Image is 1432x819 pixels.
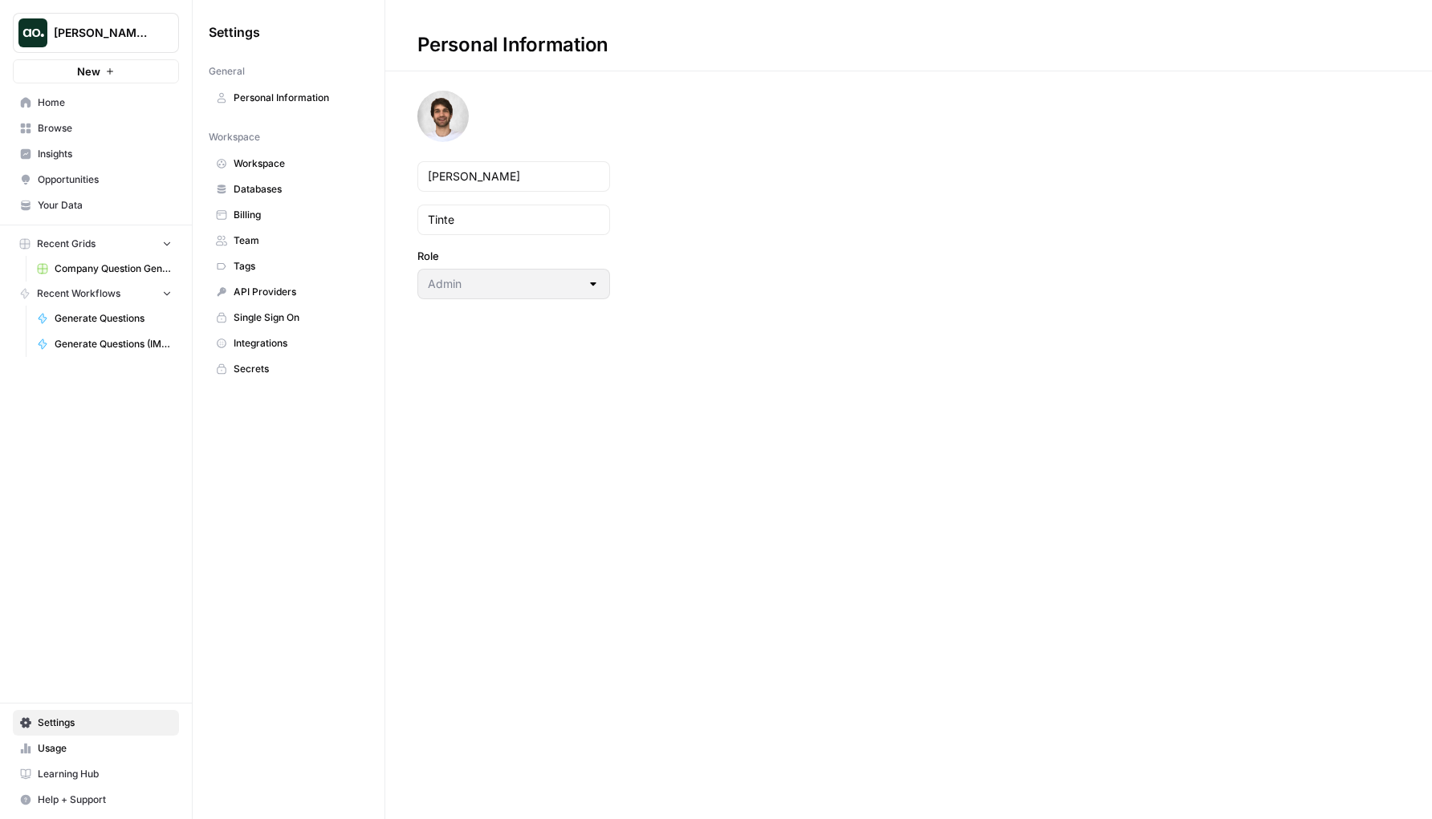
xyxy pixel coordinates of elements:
[234,310,361,325] span: Single Sign On
[30,256,179,282] a: Company Question Generation
[209,130,260,144] span: Workspace
[234,336,361,351] span: Integrations
[13,141,179,167] a: Insights
[385,32,641,58] div: Personal Information
[38,172,172,187] span: Opportunities
[13,232,179,256] button: Recent Grids
[38,95,172,110] span: Home
[54,25,151,41] span: [PERSON_NAME] Test
[13,736,179,761] a: Usage
[38,767,172,781] span: Learning Hub
[38,147,172,161] span: Insights
[38,121,172,136] span: Browse
[234,182,361,197] span: Databases
[30,331,179,357] a: Generate Questions (IMPROVED)
[13,59,179,83] button: New
[77,63,100,79] span: New
[209,176,368,202] a: Databases
[234,91,361,105] span: Personal Information
[13,13,179,53] button: Workspace: Dillon Test
[37,286,120,301] span: Recent Workflows
[13,787,179,813] button: Help + Support
[38,741,172,756] span: Usage
[234,208,361,222] span: Billing
[209,228,368,253] a: Team
[55,262,172,276] span: Company Question Generation
[234,233,361,248] span: Team
[209,85,368,111] a: Personal Information
[38,793,172,807] span: Help + Support
[13,193,179,218] a: Your Data
[234,362,361,376] span: Secrets
[417,248,610,264] label: Role
[209,279,368,305] a: API Providers
[30,306,179,331] a: Generate Questions
[234,259,361,274] span: Tags
[13,90,179,116] a: Home
[417,91,469,142] img: avatar
[209,330,368,356] a: Integrations
[38,198,172,213] span: Your Data
[209,253,368,279] a: Tags
[209,151,368,176] a: Workspace
[13,167,179,193] a: Opportunities
[234,285,361,299] span: API Providers
[55,311,172,326] span: Generate Questions
[38,716,172,730] span: Settings
[13,710,179,736] a: Settings
[13,761,179,787] a: Learning Hub
[209,22,260,42] span: Settings
[13,116,179,141] a: Browse
[13,282,179,306] button: Recent Workflows
[209,305,368,330] a: Single Sign On
[18,18,47,47] img: Dillon Test Logo
[209,202,368,228] a: Billing
[234,156,361,171] span: Workspace
[209,64,245,79] span: General
[37,237,96,251] span: Recent Grids
[209,356,368,382] a: Secrets
[55,337,172,351] span: Generate Questions (IMPROVED)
